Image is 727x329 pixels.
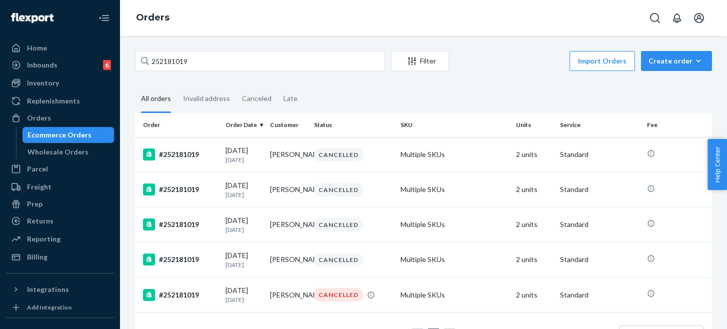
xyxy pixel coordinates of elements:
[6,249,114,265] a: Billing
[27,284,69,294] div: Integrations
[6,281,114,297] button: Integrations
[225,180,261,199] div: [DATE]
[27,216,53,226] div: Returns
[266,242,310,277] td: [PERSON_NAME]
[225,295,261,304] p: [DATE]
[645,8,665,28] button: Open Search Box
[569,51,635,71] button: Import Orders
[266,277,310,312] td: [PERSON_NAME]
[512,242,556,277] td: 2 units
[225,145,261,164] div: [DATE]
[225,250,261,269] div: [DATE]
[6,196,114,212] a: Prep
[266,172,310,207] td: [PERSON_NAME]
[27,43,47,53] div: Home
[6,231,114,247] a: Reporting
[143,218,217,230] div: #252181019
[512,172,556,207] td: 2 units
[391,51,449,71] button: Filter
[143,183,217,195] div: #252181019
[6,213,114,229] a: Returns
[27,147,88,157] div: Wholesale Orders
[310,113,396,137] th: Status
[27,130,91,140] div: Ecommerce Orders
[6,57,114,73] a: Inbounds6
[266,207,310,242] td: [PERSON_NAME]
[396,113,512,137] th: SKU
[22,144,114,160] a: Wholesale Orders
[27,78,59,88] div: Inventory
[225,215,261,234] div: [DATE]
[135,113,221,137] th: Order
[396,277,512,312] td: Multiple SKUs
[266,137,310,172] td: [PERSON_NAME]
[512,113,556,137] th: Units
[512,277,556,312] td: 2 units
[560,149,638,159] p: Standard
[143,148,217,160] div: #252181019
[94,8,114,28] button: Close Navigation
[27,60,57,70] div: Inbounds
[556,113,642,137] th: Service
[641,51,712,71] button: Create order
[560,290,638,300] p: Standard
[6,40,114,56] a: Home
[643,113,712,137] th: Fee
[27,303,71,311] div: Add Integration
[396,172,512,207] td: Multiple SKUs
[27,164,48,174] div: Parcel
[6,75,114,91] a: Inventory
[512,137,556,172] td: 2 units
[27,113,51,123] div: Orders
[396,207,512,242] td: Multiple SKUs
[314,253,363,266] div: CANCELLED
[667,8,687,28] button: Open notifications
[11,13,53,23] img: Flexport logo
[314,218,363,231] div: CANCELLED
[135,51,385,71] input: Search orders
[27,252,47,262] div: Billing
[143,289,217,301] div: #252181019
[225,285,261,304] div: [DATE]
[27,199,42,209] div: Prep
[6,301,114,313] a: Add Integration
[6,93,114,109] a: Replenishments
[648,56,704,66] div: Create order
[314,148,363,161] div: CANCELLED
[396,242,512,277] td: Multiple SKUs
[283,85,297,111] div: Late
[512,207,556,242] td: 2 units
[707,139,727,190] button: Help Center
[128,3,177,32] ol: breadcrumbs
[141,85,171,113] div: All orders
[183,85,230,111] div: Invalid address
[6,179,114,195] a: Freight
[6,161,114,177] a: Parcel
[314,288,363,301] div: CANCELLED
[6,110,114,126] a: Orders
[689,8,709,28] button: Open account menu
[396,137,512,172] td: Multiple SKUs
[136,12,169,23] a: Orders
[143,253,217,265] div: #252181019
[314,183,363,196] div: CANCELLED
[27,234,60,244] div: Reporting
[27,182,51,192] div: Freight
[560,219,638,229] p: Standard
[221,113,265,137] th: Order Date
[270,120,306,129] div: Customer
[242,85,271,111] div: Canceled
[560,184,638,194] p: Standard
[225,225,261,234] p: [DATE]
[225,190,261,199] p: [DATE]
[103,60,111,70] div: 6
[22,127,114,143] a: Ecommerce Orders
[225,155,261,164] p: [DATE]
[27,96,80,106] div: Replenishments
[391,56,448,66] div: Filter
[225,260,261,269] p: [DATE]
[560,254,638,264] p: Standard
